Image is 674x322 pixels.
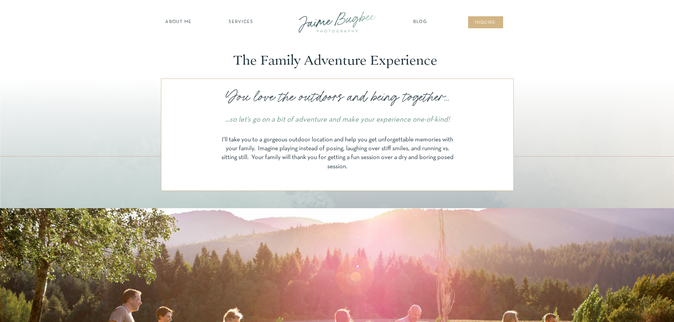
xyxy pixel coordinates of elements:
[220,135,455,175] p: I'll take you to a gorgeous outdoor location and help you get unforgettable memories with your fa...
[221,19,261,26] a: SERVICES
[217,87,458,107] p: You love the outdoors and being together...
[234,53,441,69] p: The Family Adventure Experience
[411,19,429,26] a: Blog
[163,19,194,26] a: about ME
[225,116,450,123] i: ...so let's go on a bit of adventure and make your experience one-of-kind!
[471,19,500,27] a: inqUIre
